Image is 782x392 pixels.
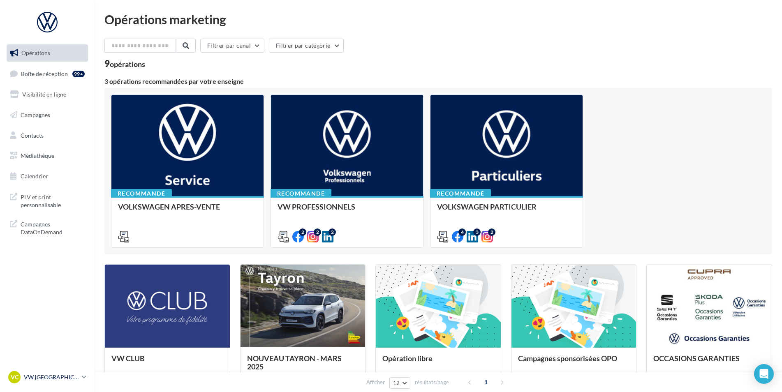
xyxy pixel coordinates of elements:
span: OCCASIONS GARANTIES [653,354,740,363]
span: VC [11,373,19,381]
span: 1 [479,376,493,389]
button: Filtrer par catégorie [269,39,344,53]
span: Médiathèque [21,152,54,159]
div: 99+ [72,71,85,77]
span: Opération libre [382,354,433,363]
span: Campagnes DataOnDemand [21,219,85,236]
span: VW PROFESSIONNELS [278,202,355,211]
span: résultats/page [415,378,449,386]
div: Opérations marketing [104,13,772,25]
div: 2 [488,228,495,236]
a: Contacts [5,127,90,144]
div: 4 [458,228,466,236]
div: Recommandé [271,189,331,198]
button: Filtrer par canal [200,39,264,53]
div: 9 [104,59,145,68]
span: NOUVEAU TAYRON - MARS 2025 [247,354,342,371]
a: Boîte de réception99+ [5,65,90,83]
a: PLV et print personnalisable [5,188,90,212]
a: Opérations [5,44,90,62]
div: 2 [329,228,336,236]
span: Boîte de réception [21,70,68,77]
a: Médiathèque [5,147,90,164]
div: 2 [299,228,306,236]
a: VC VW [GEOGRAPHIC_DATA] [7,369,88,385]
a: Campagnes [5,106,90,124]
span: 12 [393,380,400,386]
div: 2 [314,228,321,236]
a: Campagnes DataOnDemand [5,215,90,240]
span: VW CLUB [111,354,145,363]
span: Visibilité en ligne [22,91,66,98]
span: Campagnes [21,111,50,118]
div: opérations [110,60,145,68]
div: Recommandé [430,189,491,198]
span: Calendrier [21,173,48,180]
a: Visibilité en ligne [5,86,90,103]
span: VOLKSWAGEN APRES-VENTE [118,202,220,211]
button: 12 [389,377,410,389]
span: Contacts [21,131,44,138]
span: Afficher [366,378,385,386]
span: PLV et print personnalisable [21,191,85,209]
div: 3 [473,228,481,236]
span: Campagnes sponsorisées OPO [518,354,617,363]
span: Opérations [21,49,50,56]
div: Open Intercom Messenger [754,364,774,384]
p: VW [GEOGRAPHIC_DATA] [24,373,79,381]
span: VOLKSWAGEN PARTICULIER [437,202,537,211]
div: Recommandé [111,189,172,198]
a: Calendrier [5,168,90,185]
div: 3 opérations recommandées par votre enseigne [104,78,772,85]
